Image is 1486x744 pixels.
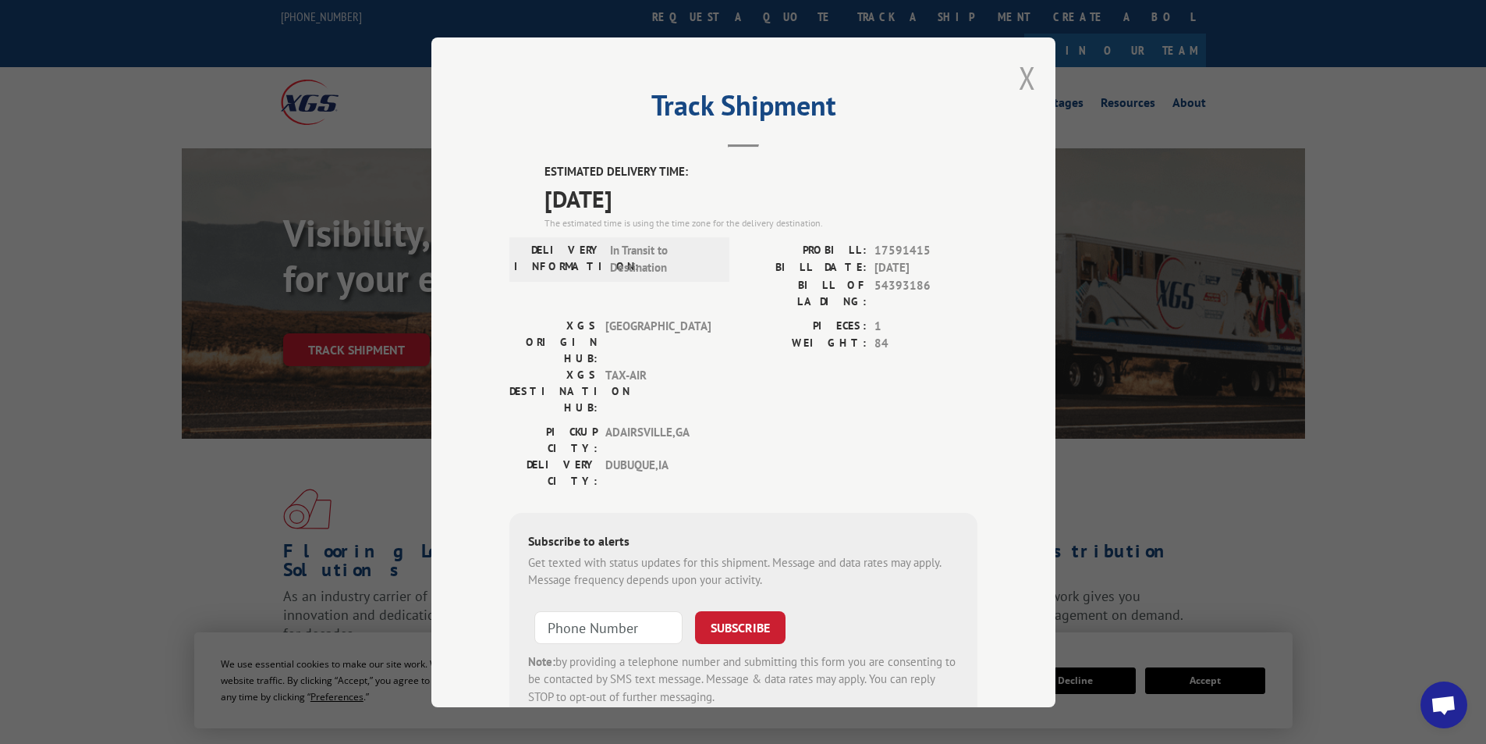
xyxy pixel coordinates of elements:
[874,276,977,309] span: 54393186
[605,317,711,366] span: [GEOGRAPHIC_DATA]
[514,241,602,276] label: DELIVERY INFORMATION:
[509,366,598,415] label: XGS DESTINATION HUB:
[528,531,959,554] div: Subscribe to alerts
[528,653,555,668] strong: Note:
[874,335,977,353] span: 84
[509,423,598,456] label: PICKUP CITY:
[1019,57,1036,98] button: Close modal
[509,317,598,366] label: XGS ORIGIN HUB:
[874,241,977,259] span: 17591415
[528,653,959,706] div: by providing a telephone number and submitting this form you are consenting to be contacted by SM...
[695,611,786,643] button: SUBSCRIBE
[534,611,683,643] input: Phone Number
[605,456,711,489] span: DUBUQUE , IA
[509,94,977,124] h2: Track Shipment
[544,180,977,215] span: [DATE]
[874,259,977,277] span: [DATE]
[544,215,977,230] div: The estimated time is using the time zone for the delivery destination.
[743,259,867,277] label: BILL DATE:
[544,163,977,181] label: ESTIMATED DELIVERY TIME:
[874,317,977,335] span: 1
[743,317,867,335] label: PIECES:
[743,276,867,309] label: BILL OF LADING:
[743,241,867,259] label: PROBILL:
[605,366,711,415] span: TAX-AIR
[509,456,598,489] label: DELIVERY CITY:
[610,241,715,276] span: In Transit to Destination
[743,335,867,353] label: WEIGHT:
[1420,682,1467,728] a: Open chat
[528,554,959,589] div: Get texted with status updates for this shipment. Message and data rates may apply. Message frequ...
[605,423,711,456] span: ADAIRSVILLE , GA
